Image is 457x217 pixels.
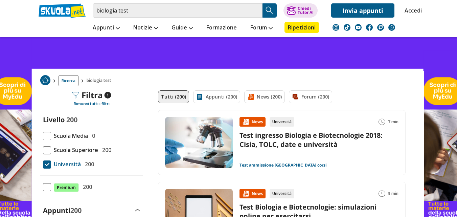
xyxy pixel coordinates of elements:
a: Tutti (200) [158,90,189,103]
img: WhatsApp [388,24,395,31]
a: Invia appunti [331,3,394,18]
span: 0 [89,131,95,140]
div: Rimuovi tutti i filtri [40,101,143,107]
a: Notizie [132,22,160,34]
img: Forum filtro contenuto [292,93,299,100]
img: Filtra filtri mobile [72,92,79,99]
label: Livello [43,115,65,124]
span: Premium [54,183,79,192]
a: Appunti (200) [193,90,240,103]
div: Università [270,189,294,198]
img: Home [40,75,50,85]
div: News [239,117,266,127]
span: 200 [80,182,92,191]
img: Cerca appunti, riassunti o versioni [265,5,275,16]
a: Test ammissione [GEOGRAPHIC_DATA] corsi [239,162,327,168]
span: 7 min [388,117,398,127]
img: Apri e chiudi sezione [135,209,140,212]
span: Scuola Media [51,131,88,140]
label: Appunti [43,206,82,215]
div: Filtra [72,90,111,100]
span: biologia test [87,75,114,86]
span: 200 [99,146,111,154]
span: 1 [104,92,111,99]
img: tiktok [344,24,350,31]
img: Tempo lettura [379,190,385,197]
img: youtube [355,24,362,31]
input: Cerca appunti, riassunti o versioni [93,3,262,18]
a: News (200) [244,90,285,103]
span: Università [51,160,81,169]
span: 200 [82,160,94,169]
a: Test ingresso Biologia e Biotecnologie 2018: Cisia, TOLC, date e università [239,131,383,149]
div: Università [270,117,294,127]
img: instagram [333,24,339,31]
a: Forum (200) [289,90,332,103]
a: Formazione [205,22,238,34]
a: Accedi [405,3,419,18]
a: Appunti [91,22,121,34]
span: 200 [66,115,77,124]
a: Home [40,75,50,86]
a: Ricerca [59,75,78,86]
img: Appunti filtro contenuto [196,93,203,100]
button: Search Button [262,3,277,18]
a: Ripetizioni [284,22,319,33]
img: Immagine news [165,117,233,168]
button: ChiediTutor AI [283,3,318,18]
img: News contenuto [242,118,249,125]
img: facebook [366,24,373,31]
span: 3 min [388,189,398,198]
span: Scuola Superiore [51,146,98,154]
div: Chiedi Tutor AI [298,6,314,15]
a: Guide [170,22,195,34]
span: 200 [70,206,82,215]
img: twitch [377,24,384,31]
img: News contenuto [242,190,249,197]
div: News [239,189,266,198]
a: Forum [249,22,274,34]
img: Tempo lettura [379,118,385,125]
img: News filtro contenuto [247,93,254,100]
